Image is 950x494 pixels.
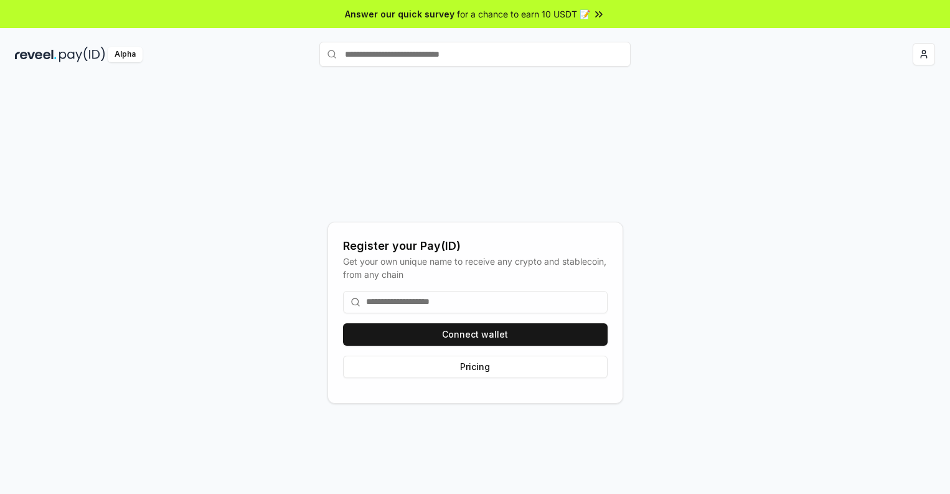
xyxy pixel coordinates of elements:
div: Register your Pay(ID) [343,237,608,255]
span: Answer our quick survey [345,7,454,21]
button: Pricing [343,356,608,378]
div: Alpha [108,47,143,62]
div: Get your own unique name to receive any crypto and stablecoin, from any chain [343,255,608,281]
span: for a chance to earn 10 USDT 📝 [457,7,590,21]
img: pay_id [59,47,105,62]
button: Connect wallet [343,323,608,346]
img: reveel_dark [15,47,57,62]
